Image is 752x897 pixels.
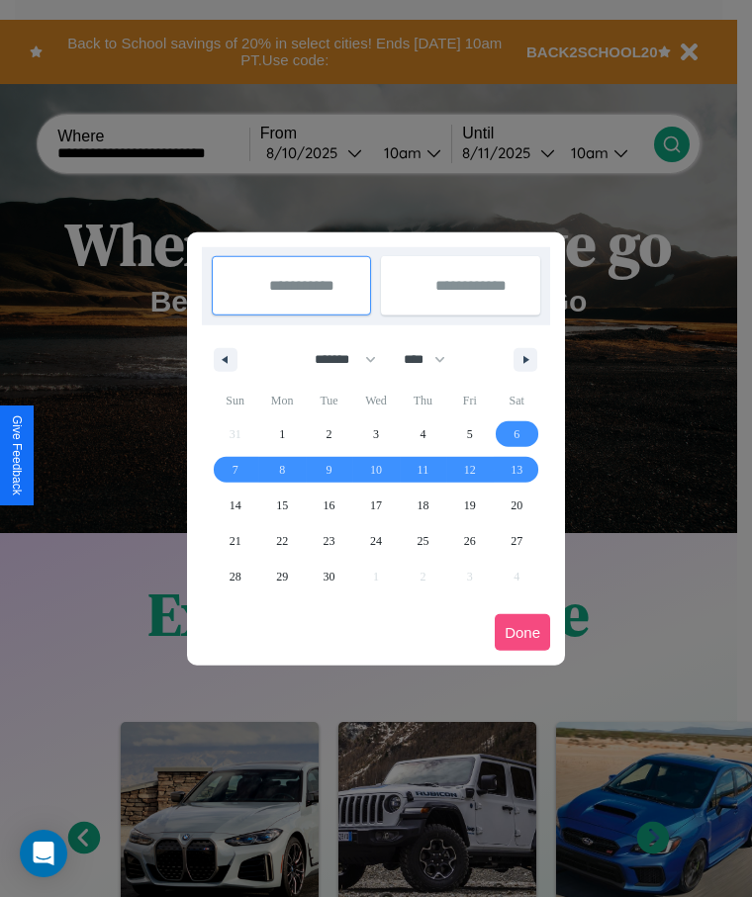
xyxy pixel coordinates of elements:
[212,523,258,559] button: 21
[511,488,522,523] span: 20
[230,488,241,523] span: 14
[352,452,399,488] button: 10
[464,488,476,523] span: 19
[258,559,305,594] button: 29
[258,385,305,416] span: Mon
[467,416,473,452] span: 5
[417,488,428,523] span: 18
[446,452,493,488] button: 12
[418,452,429,488] span: 11
[279,416,285,452] span: 1
[212,488,258,523] button: 14
[400,452,446,488] button: 11
[230,559,241,594] span: 28
[212,452,258,488] button: 7
[258,452,305,488] button: 8
[446,523,493,559] button: 26
[258,416,305,452] button: 1
[20,830,67,877] div: Open Intercom Messenger
[258,488,305,523] button: 15
[495,614,550,651] button: Done
[373,416,379,452] span: 3
[276,523,288,559] span: 22
[400,416,446,452] button: 4
[400,385,446,416] span: Thu
[464,452,476,488] span: 12
[370,488,382,523] span: 17
[212,385,258,416] span: Sun
[370,523,382,559] span: 24
[514,416,519,452] span: 6
[306,559,352,594] button: 30
[324,559,335,594] span: 30
[511,452,522,488] span: 13
[306,385,352,416] span: Tue
[494,452,540,488] button: 13
[446,416,493,452] button: 5
[258,523,305,559] button: 22
[511,523,522,559] span: 27
[420,416,425,452] span: 4
[324,488,335,523] span: 16
[212,559,258,594] button: 28
[352,488,399,523] button: 17
[230,523,241,559] span: 21
[352,416,399,452] button: 3
[306,488,352,523] button: 16
[494,416,540,452] button: 6
[276,488,288,523] span: 15
[233,452,238,488] span: 7
[494,385,540,416] span: Sat
[417,523,428,559] span: 25
[276,559,288,594] span: 29
[494,488,540,523] button: 20
[400,523,446,559] button: 25
[327,416,332,452] span: 2
[324,523,335,559] span: 23
[279,452,285,488] span: 8
[446,488,493,523] button: 19
[446,385,493,416] span: Fri
[352,523,399,559] button: 24
[306,523,352,559] button: 23
[494,523,540,559] button: 27
[306,452,352,488] button: 9
[10,415,24,495] div: Give Feedback
[464,523,476,559] span: 26
[400,488,446,523] button: 18
[352,385,399,416] span: Wed
[306,416,352,452] button: 2
[327,452,332,488] span: 9
[370,452,382,488] span: 10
